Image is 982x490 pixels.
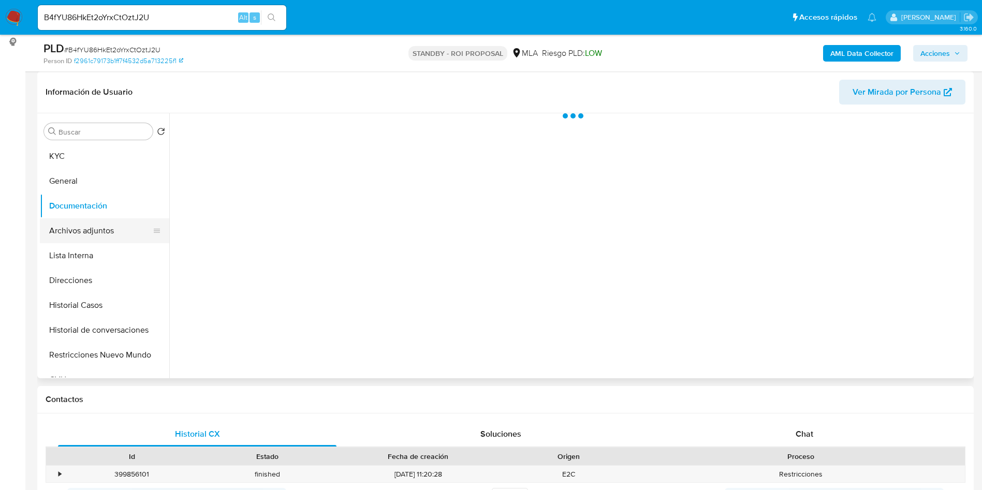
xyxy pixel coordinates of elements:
button: Direcciones [40,268,169,293]
div: finished [200,466,335,483]
span: LOW [585,47,602,59]
div: Proceso [644,451,958,462]
button: Acciones [913,45,968,62]
b: PLD [43,40,64,56]
h1: Información de Usuario [46,87,133,97]
a: Salir [963,12,974,23]
span: Accesos rápidos [799,12,857,23]
div: Id [71,451,193,462]
span: Soluciones [480,428,521,440]
span: # B4fYU86HkEt2oYrxCtOztJ2U [64,44,160,55]
button: General [40,169,169,194]
span: Riesgo PLD: [542,48,602,59]
button: Volver al orden por defecto [157,127,165,139]
p: valeria.duch@mercadolibre.com [901,12,960,22]
span: s [253,12,256,22]
div: 399856101 [64,466,200,483]
a: f2961c79173b1ff7f4532d5a713225f1 [74,56,183,66]
div: • [58,469,61,479]
input: Buscar usuario o caso... [38,11,286,24]
div: E2C [501,466,637,483]
button: KYC [40,144,169,169]
b: Person ID [43,56,72,66]
input: Buscar [58,127,149,137]
span: Historial CX [175,428,220,440]
div: Origen [508,451,629,462]
button: Historial Casos [40,293,169,318]
span: Acciones [920,45,950,62]
h1: Contactos [46,394,965,405]
div: MLA [511,48,538,59]
div: Restricciones [637,466,965,483]
button: Ver Mirada por Persona [839,80,965,105]
button: search-icon [261,10,282,25]
button: CVU [40,367,169,392]
p: STANDBY - ROI PROPOSAL [408,46,507,61]
div: Estado [207,451,328,462]
button: Documentación [40,194,169,218]
button: Lista Interna [40,243,169,268]
button: AML Data Collector [823,45,901,62]
b: AML Data Collector [830,45,893,62]
span: 3.160.0 [960,24,977,33]
button: Historial de conversaciones [40,318,169,343]
span: Alt [239,12,247,22]
a: Notificaciones [868,13,876,22]
button: Archivos adjuntos [40,218,161,243]
div: [DATE] 11:20:28 [335,466,501,483]
button: Restricciones Nuevo Mundo [40,343,169,367]
button: Buscar [48,127,56,136]
div: Fecha de creación [343,451,494,462]
span: Chat [796,428,813,440]
span: Ver Mirada por Persona [853,80,941,105]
